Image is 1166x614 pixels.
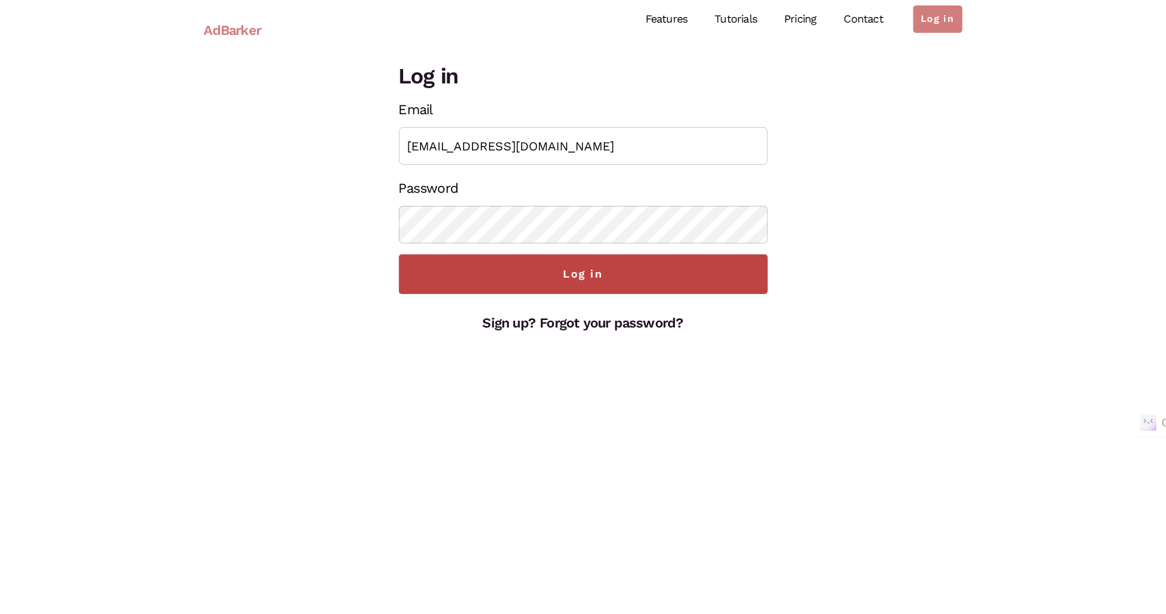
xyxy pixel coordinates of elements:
[540,315,683,331] a: Forgot your password?
[399,97,433,122] label: Email
[399,60,768,92] h2: Log in
[482,315,536,331] a: Sign up?
[204,14,262,46] a: AdBarker
[1098,546,1150,598] iframe: Drift Widget Chat Controller
[913,5,962,33] a: Log in
[399,176,459,200] label: Password
[399,254,768,294] input: Log in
